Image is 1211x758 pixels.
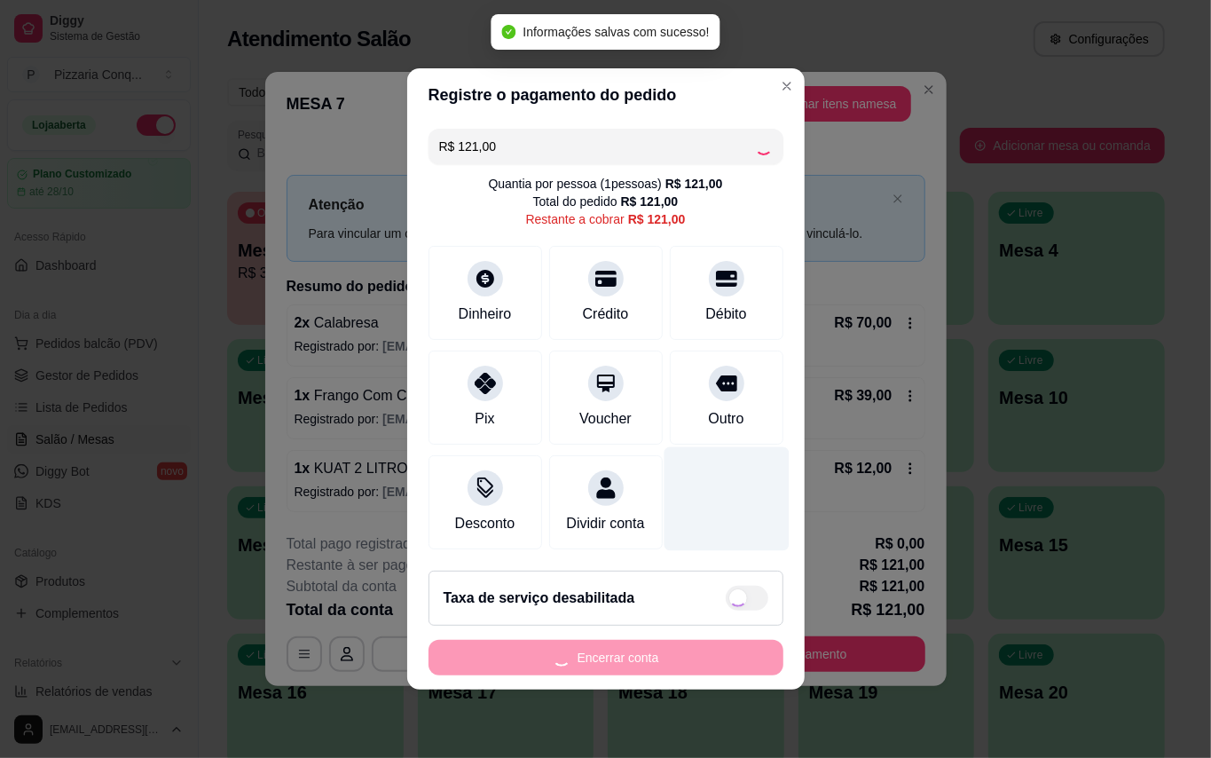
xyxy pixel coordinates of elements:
[579,408,632,430] div: Voucher
[773,72,801,100] button: Close
[475,408,494,430] div: Pix
[566,513,644,534] div: Dividir conta
[455,513,515,534] div: Desconto
[583,304,629,325] div: Crédito
[489,175,723,193] div: Quantia por pessoa ( 1 pessoas)
[439,129,755,164] input: Ex.: hambúrguer de cordeiro
[523,25,709,39] span: Informações salvas com sucesso!
[444,588,635,609] h2: Taxa de serviço desabilitada
[755,138,773,155] div: Loading
[705,304,746,325] div: Débito
[665,175,723,193] div: R$ 121,00
[459,304,512,325] div: Dinheiro
[407,68,805,122] header: Registre o pagamento do pedido
[708,408,743,430] div: Outro
[621,193,679,210] div: R$ 121,00
[501,25,515,39] span: check-circle
[526,210,686,228] div: Restante a cobrar
[533,193,679,210] div: Total do pedido
[628,210,686,228] div: R$ 121,00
